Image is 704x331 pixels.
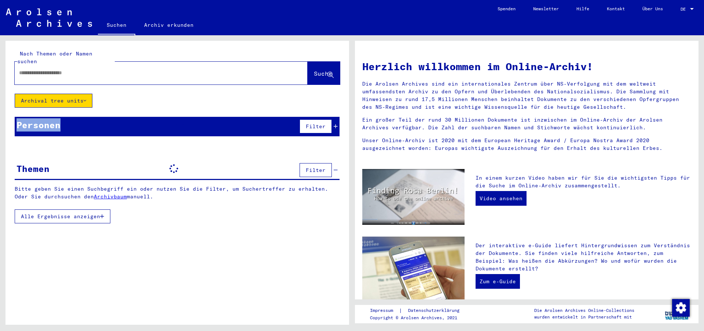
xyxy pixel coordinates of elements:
[17,50,92,65] mat-label: Nach Themen oder Namen suchen
[15,185,340,201] p: Bitte geben Sie einen Suchbegriff ein oder nutzen Sie die Filter, um Suchertreffer zu erhalten. O...
[16,118,60,132] div: Personen
[135,16,202,34] a: Archiv erkunden
[362,169,465,225] img: video.jpg
[672,299,690,317] img: Zustimmung ändern
[534,307,634,314] p: Die Arolsen Archives Online-Collections
[672,299,689,316] div: Zustimmung ändern
[94,193,127,200] a: Archivbaum
[476,191,527,206] a: Video ansehen
[362,59,691,74] h1: Herzlich willkommen im Online-Archiv!
[6,8,92,27] img: Arolsen_neg.svg
[370,307,399,314] a: Impressum
[663,305,691,323] img: yv_logo.png
[476,242,691,273] p: Der interaktive e-Guide liefert Hintergrundwissen zum Verständnis der Dokumente. Sie finden viele...
[362,80,691,111] p: Die Arolsen Archives sind ein internationales Zentrum über NS-Verfolgung mit dem weltweit umfasse...
[300,119,332,133] button: Filter
[306,123,326,130] span: Filter
[314,70,332,77] span: Suche
[16,162,49,175] div: Themen
[476,274,520,289] a: Zum e-Guide
[21,213,100,220] span: Alle Ergebnisse anzeigen
[362,116,691,132] p: Ein großer Teil der rund 30 Millionen Dokumente ist inzwischen im Online-Archiv der Arolsen Archi...
[306,167,326,173] span: Filter
[402,307,468,314] a: Datenschutzerklärung
[681,7,689,12] span: DE
[476,174,691,190] p: In einem kurzen Video haben wir für Sie die wichtigsten Tipps für die Suche im Online-Archiv zusa...
[370,307,468,314] div: |
[15,209,110,223] button: Alle Ergebnisse anzeigen
[300,163,332,177] button: Filter
[308,62,340,84] button: Suche
[370,314,468,321] p: Copyright © Arolsen Archives, 2021
[362,137,691,152] p: Unser Online-Archiv ist 2020 mit dem European Heritage Award / Europa Nostra Award 2020 ausgezeic...
[534,314,634,320] p: wurden entwickelt in Partnerschaft mit
[98,16,135,35] a: Suchen
[15,94,92,108] button: Archival tree units
[362,237,465,305] img: eguide.jpg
